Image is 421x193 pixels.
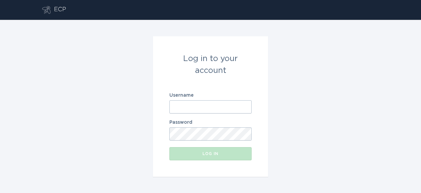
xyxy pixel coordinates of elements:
div: Log in [173,152,248,156]
label: Password [169,120,252,125]
button: Go to dashboard [42,6,51,14]
div: ECP [54,6,66,14]
label: Username [169,93,252,98]
button: Log in [169,147,252,160]
div: Log in to your account [169,53,252,77]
